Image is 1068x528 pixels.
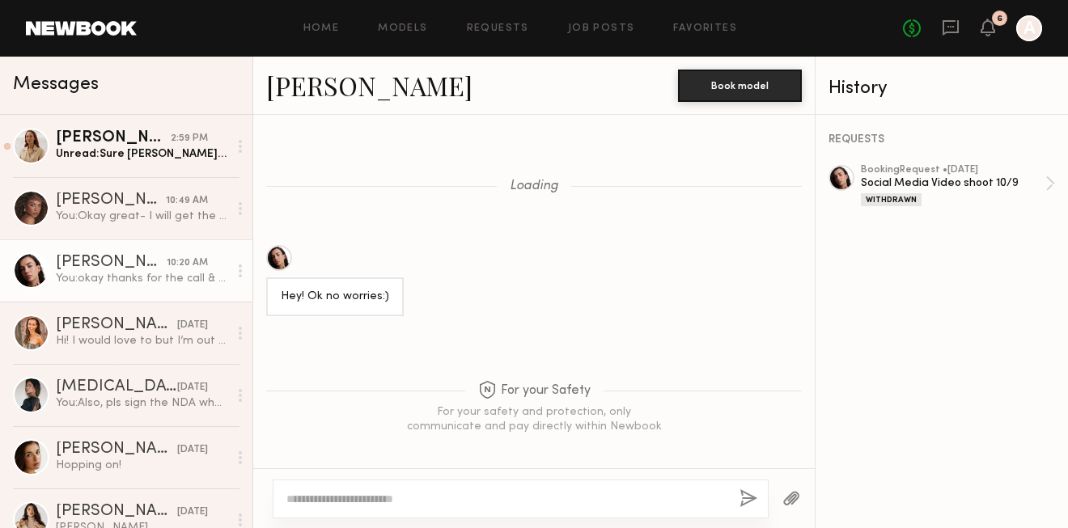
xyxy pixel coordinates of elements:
span: For your Safety [478,381,591,401]
a: Book model [678,78,802,91]
div: [PERSON_NAME] [56,504,177,520]
div: History [829,79,1055,98]
div: 6 [997,15,1002,23]
div: [PERSON_NAME] [56,317,177,333]
div: You: Okay great- I will get the paperwork over, the hours will be 11am-1pm on 10/14 in [GEOGRAPHI... [56,209,228,224]
a: bookingRequest •[DATE]Social Media Video shoot 10/9Withdrawn [861,165,1055,206]
div: 10:49 AM [166,193,208,209]
div: [DATE] [177,505,208,520]
div: Hopping on! [56,458,228,473]
div: [DATE] [177,380,208,395]
button: Book model [678,70,802,102]
div: [PERSON_NAME] [56,130,171,146]
div: Hey! Ok no worries:) [281,288,389,306]
a: Favorites [673,23,737,34]
div: [DATE] [177,318,208,333]
div: You: Also, pls sign the NDA when you can! [56,395,228,411]
div: [DATE] [177,442,208,458]
a: A [1016,15,1042,41]
div: [MEDICAL_DATA][PERSON_NAME] [56,379,177,395]
div: [PERSON_NAME] [56,255,167,271]
a: Job Posts [568,23,635,34]
div: 10:20 AM [167,256,208,271]
div: Unread: Sure [PERSON_NAME] [EMAIL_ADDRESS][DOMAIN_NAME] Not paid through llc [56,146,228,162]
a: [PERSON_NAME] [266,68,473,103]
a: Home [303,23,340,34]
span: Messages [13,75,99,94]
div: 2:59 PM [171,131,208,146]
a: Requests [467,23,529,34]
div: Hi! I would love to but I’m out of town [DATE] and [DATE] only. If there are other shoot dates, p... [56,333,228,348]
div: Social Media Video shoot 10/9 [861,175,1045,191]
div: [PERSON_NAME] [56,192,166,209]
div: You: okay thanks for the call & appreciate trying to make it work. We'll def reach out for the ne... [56,271,228,286]
div: booking Request • [DATE] [861,165,1045,175]
a: Models [378,23,427,34]
div: For your safety and protection, only communicate and pay directly within Newbook [405,405,663,434]
div: [PERSON_NAME] [56,441,177,458]
div: Withdrawn [861,193,922,206]
div: REQUESTS [829,134,1055,146]
span: Loading [510,180,558,193]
